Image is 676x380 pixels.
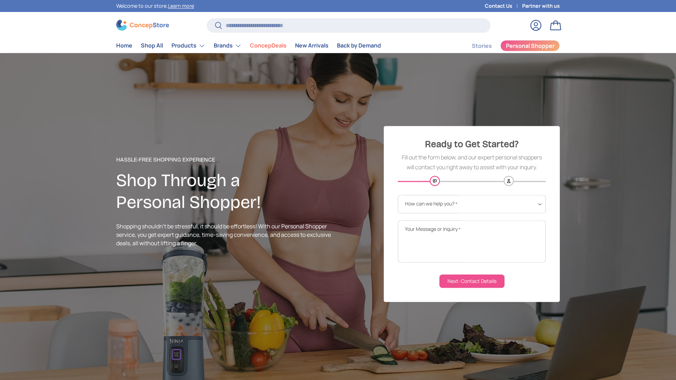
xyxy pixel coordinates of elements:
[500,40,560,51] a: Personal Shopper
[116,20,169,31] img: ConcepStore
[455,39,560,53] nav: Secondary
[250,39,287,52] a: ConcepDeals
[168,2,194,9] a: Learn more
[167,39,209,53] summary: Products
[472,39,492,53] a: Stories
[439,274,505,288] button: Next: Contact Details
[116,2,194,10] p: Welcome to our store.
[116,170,338,213] h2: Shop Through a Personal Shopper!
[506,43,555,49] span: Personal Shopper
[116,222,338,247] p: Shopping shouldn’t be stressful, it should be effortless! With our Personal Shopper service, you ...
[116,39,132,52] a: Home
[171,39,205,53] a: Products
[209,39,246,53] summary: Brands
[522,2,560,10] a: Partner with us
[214,39,242,53] a: Brands
[398,153,546,172] p: Fill out the form below, and our expert personal shoppers will contact you right away to assist w...
[295,39,328,52] a: New Arrivals
[116,156,338,164] p: hassle-free shopping experience
[485,2,522,10] a: Contact Us
[337,39,381,52] a: Back by Demand
[398,138,546,151] h3: Ready to Get Started?
[116,39,381,53] nav: Primary
[141,39,163,52] a: Shop All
